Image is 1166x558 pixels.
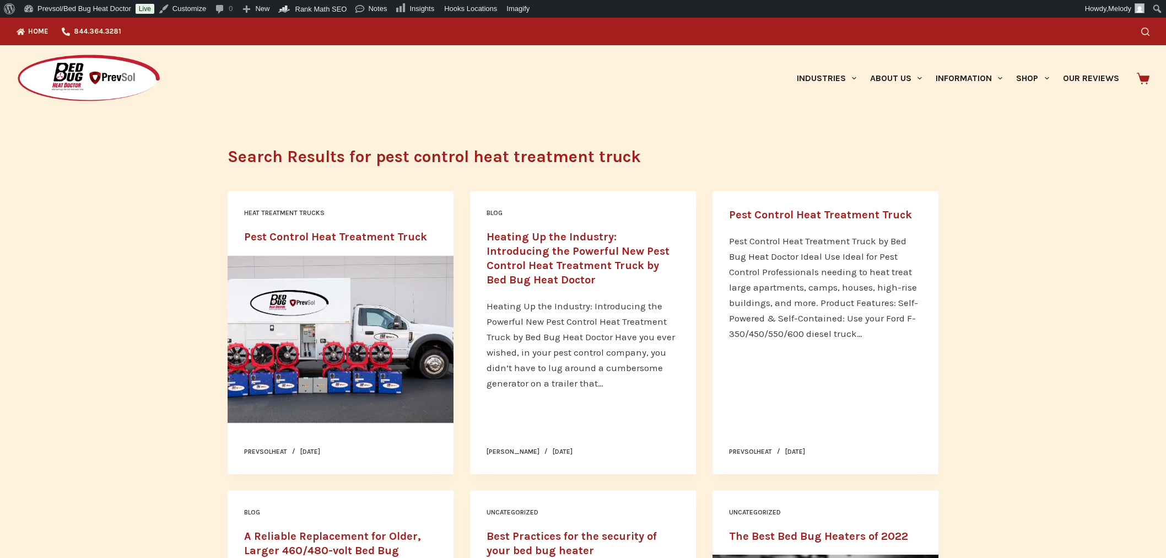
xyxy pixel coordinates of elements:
nav: Top Menu [17,18,128,45]
span: Melody [1108,4,1131,13]
a: Uncategorized [729,508,781,516]
a: 844.364.3281 [55,18,128,45]
a: Our Reviews [1056,45,1126,111]
a: Blog [244,508,260,516]
span: Rank Math SEO [295,5,347,13]
a: Best Practices for the security of your bed bug heater [487,530,657,557]
a: Uncategorized [487,508,538,516]
nav: Primary [790,45,1126,111]
a: Home [17,18,55,45]
p: Pest Control Heat Treatment Truck by Bed Bug Heat Doctor Ideal Use Ideal for Pest Control Profess... [729,233,922,341]
a: Heat Treatment Trucks [244,209,325,217]
a: Pest Control Heat Treatment Truck [228,255,454,425]
a: Shop [1010,45,1056,111]
time: [DATE] [553,448,573,455]
a: prevsolheat [729,448,772,455]
a: About Us [863,45,929,111]
a: [PERSON_NAME] [487,448,539,455]
img: pest control heat treatment truck by bed bug heat doctor has 6 480-volt heaters and 12 axial fans [228,255,454,425]
a: Heating Up the Industry: Introducing the Powerful New Pest Control Heat Treatment Truck by Bed Bu... [487,230,670,286]
button: Search [1141,28,1149,36]
a: prevsolheat [244,448,287,455]
p: Heating Up the Industry: Introducing the Powerful New Pest Control Heat Treatment Truck by Bed Bu... [487,298,679,391]
img: Prevsol/Bed Bug Heat Doctor [17,54,161,103]
picture: Bed Bug Heat Doctor pest control heat treatment truck [228,255,454,425]
h1: Search Results for pest control heat treatment truck [228,144,938,169]
time: [DATE] [300,448,320,455]
time: [DATE] [785,448,805,455]
a: Information [929,45,1010,111]
a: Industries [790,45,863,111]
a: Blog [487,209,503,217]
a: The Best Bed Bug Heaters of 2022 [729,530,908,543]
a: Live [136,4,154,14]
a: Pest Control Heat Treatment Truck [244,230,427,243]
a: Pest Control Heat Treatment Truck [729,208,912,221]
